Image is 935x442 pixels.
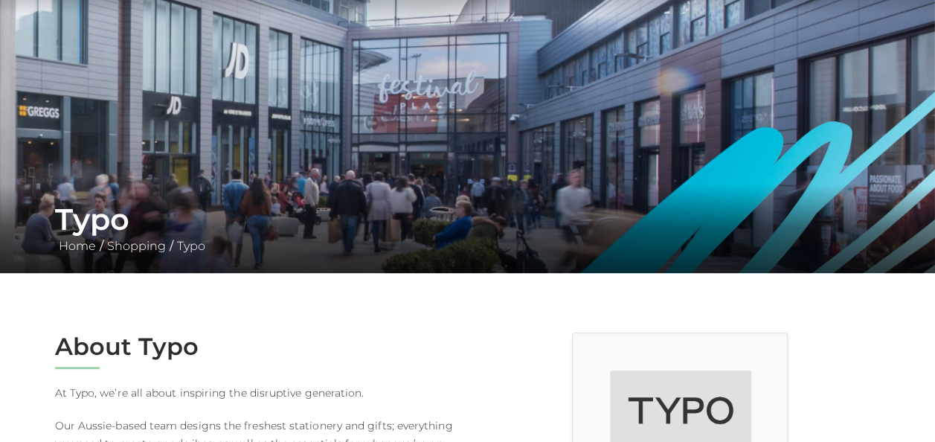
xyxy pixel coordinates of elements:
a: Typo [173,239,209,253]
a: Shopping [103,239,170,253]
p: At Typo, we’re all about inspiring the disruptive generation. [55,384,457,402]
a: Home [55,239,100,253]
h2: About Typo [55,333,457,361]
h1: Typo [55,202,881,237]
div: / / [44,202,892,255]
